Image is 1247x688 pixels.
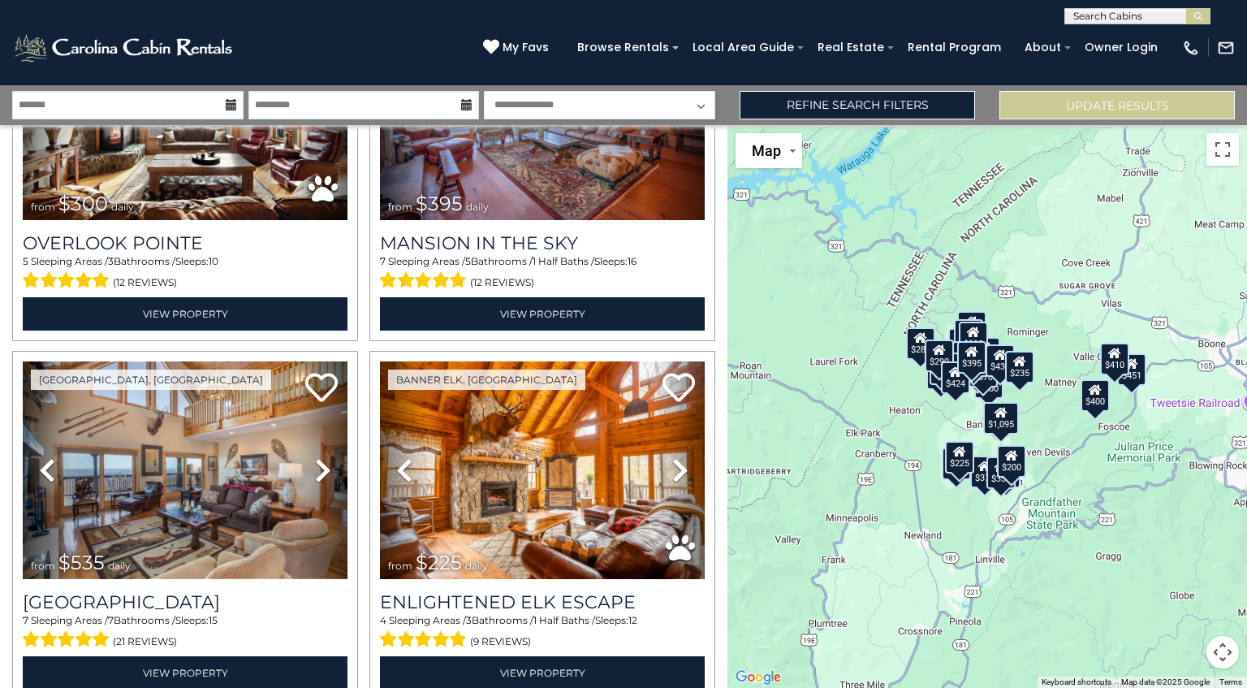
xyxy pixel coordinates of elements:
span: 16 [628,255,636,267]
a: Overlook Pointe [23,232,347,254]
div: $545 [959,344,988,376]
span: (9 reviews) [470,631,531,652]
div: $430 [986,344,1015,376]
img: phone-regular-white.png [1182,39,1200,57]
div: $400 [1081,379,1110,411]
a: Browse Rentals [569,35,677,60]
div: $200 [997,445,1026,478]
span: 10 [209,255,218,267]
div: $375 [970,455,999,487]
button: Change map style [736,133,802,168]
a: Owner Login [1077,35,1166,60]
img: White-1-2.png [12,32,237,64]
button: Update Results [999,91,1235,119]
button: Toggle fullscreen view [1206,133,1239,166]
span: My Favs [503,39,549,56]
span: Map data ©2025 Google [1121,677,1210,686]
span: from [388,560,412,572]
div: $285 [906,327,935,359]
div: $390 [959,322,988,354]
span: 4 [380,614,386,626]
span: 5 [465,255,471,267]
div: $350 [986,457,1016,489]
span: $300 [58,192,108,215]
span: 12 [628,614,637,626]
a: Terms [1219,677,1242,686]
img: Google [731,667,785,688]
span: $395 [416,192,463,215]
a: My Favs [483,39,553,57]
div: $290 [925,340,954,372]
span: 3 [466,614,472,626]
button: Keyboard shortcuts [1042,677,1111,688]
a: Mansion In The Sky [380,232,705,254]
div: $424 [941,361,970,394]
span: (12 reviews) [113,272,177,293]
div: $325 [957,310,986,343]
h3: Southern Star Lodge [23,591,347,613]
div: $310 [954,318,983,351]
span: from [31,560,55,572]
span: daily [465,560,488,572]
a: View Property [23,297,347,331]
a: Add to favorites [305,371,338,406]
a: Banner Elk, [GEOGRAPHIC_DATA] [388,370,585,390]
a: About [1016,35,1069,60]
div: $235 [1005,351,1034,383]
div: Sleeping Areas / Bathrooms / Sleeps: [23,254,347,293]
span: from [31,201,55,213]
div: $300 [974,366,1003,399]
div: Sleeping Areas / Bathrooms / Sleeps: [380,254,705,293]
button: Map camera controls [1206,636,1239,669]
a: [GEOGRAPHIC_DATA] [23,591,347,613]
a: [GEOGRAPHIC_DATA], [GEOGRAPHIC_DATA] [31,370,271,390]
a: Enlightened Elk Escape [380,591,705,613]
span: 5 [23,255,28,267]
span: daily [108,560,131,572]
span: 1 Half Baths / [533,614,595,626]
a: Open this area in Google Maps (opens a new window) [731,667,785,688]
span: $225 [416,551,462,574]
div: $225 [945,441,974,474]
div: Sleeping Areas / Bathrooms / Sleeps: [23,613,347,652]
span: Map [752,142,781,159]
img: thumbnail_164433091.jpeg [380,361,705,579]
span: daily [466,201,489,213]
span: 1 Half Baths / [533,255,594,267]
img: thumbnail_163268257.jpeg [23,361,347,579]
span: from [388,201,412,213]
div: $570 [969,354,998,387]
div: $1,095 [983,402,1019,435]
span: 7 [23,614,28,626]
div: $355 [942,447,971,479]
a: Real Estate [809,35,892,60]
span: $535 [58,551,105,574]
div: $395 [957,340,986,373]
a: Add to favorites [662,371,695,406]
img: mail-regular-white.png [1217,39,1235,57]
div: Sleeping Areas / Bathrooms / Sleeps: [380,613,705,652]
span: 7 [108,614,114,626]
span: (21 reviews) [113,631,177,652]
div: $650 [926,357,956,390]
span: (12 reviews) [470,272,534,293]
span: daily [111,201,134,213]
a: Local Area Guide [684,35,802,60]
span: 7 [380,255,386,267]
a: Rental Program [900,35,1009,60]
a: Refine Search Filters [740,91,975,119]
div: $410 [1100,343,1129,375]
span: 15 [209,614,218,626]
div: $451 [1117,353,1146,385]
span: 3 [108,255,114,267]
a: View Property [380,297,705,331]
